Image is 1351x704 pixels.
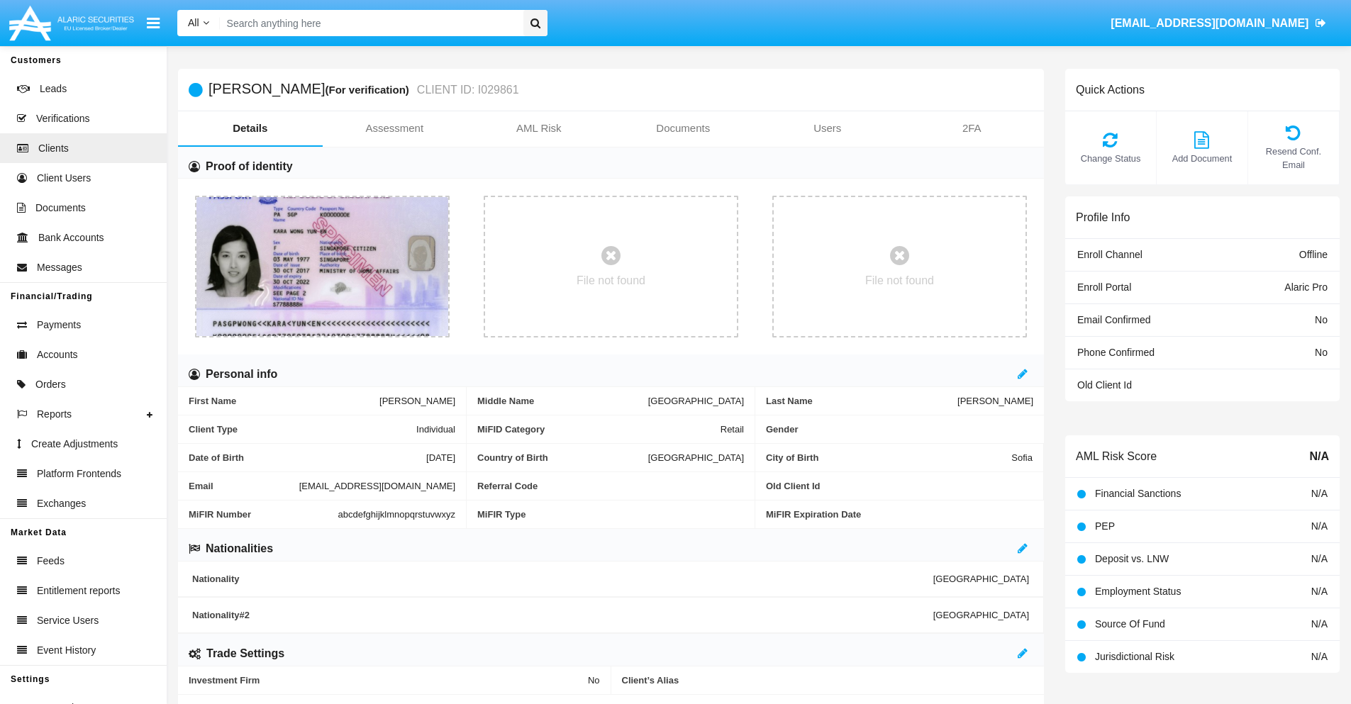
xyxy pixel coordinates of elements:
[933,610,1029,620] span: [GEOGRAPHIC_DATA]
[37,347,78,362] span: Accounts
[325,82,413,98] div: (For verification)
[1104,4,1333,43] a: [EMAIL_ADDRESS][DOMAIN_NAME]
[1164,152,1240,165] span: Add Document
[1095,553,1169,564] span: Deposit vs. LNW
[38,141,69,156] span: Clients
[1311,488,1328,499] span: N/A
[37,583,121,598] span: Entitlement reports
[7,2,136,44] img: Logo image
[1077,347,1155,358] span: Phone Confirmed
[1311,520,1328,532] span: N/A
[416,424,455,435] span: Individual
[189,675,588,686] span: Investment Firm
[206,159,293,174] h6: Proof of identity
[379,396,455,406] span: [PERSON_NAME]
[467,111,611,145] a: AML Risk
[648,452,744,463] span: [GEOGRAPHIC_DATA]
[38,230,104,245] span: Bank Accounts
[177,16,220,30] a: All
[1076,449,1157,463] h6: AML Risk Score
[338,509,455,520] span: abcdefghijklmnopqrstuvwxyz
[1072,152,1149,165] span: Change Status
[37,613,99,628] span: Service Users
[933,574,1029,584] span: [GEOGRAPHIC_DATA]
[1077,281,1131,293] span: Enroll Portal
[37,466,121,481] span: Platform Frontends
[1095,488,1181,499] span: Financial Sanctions
[188,17,199,28] span: All
[36,111,89,126] span: Verifications
[1111,17,1308,29] span: [EMAIL_ADDRESS][DOMAIN_NAME]
[1284,281,1328,293] span: Alaric Pro
[1311,651,1328,662] span: N/A
[37,643,96,658] span: Event History
[37,171,91,186] span: Client Users
[957,396,1033,406] span: [PERSON_NAME]
[1311,586,1328,597] span: N/A
[189,424,416,435] span: Client Type
[588,675,600,686] span: No
[477,509,744,520] span: MiFIR Type
[37,260,82,275] span: Messages
[1076,211,1130,224] h6: Profile Info
[477,481,744,491] span: Referral Code
[1315,314,1328,325] span: No
[40,82,67,96] span: Leads
[189,509,338,520] span: MiFIR Number
[766,424,1033,435] span: Gender
[192,610,933,620] span: Nationality #2
[766,396,957,406] span: Last Name
[35,377,66,392] span: Orders
[1315,347,1328,358] span: No
[755,111,900,145] a: Users
[1299,249,1328,260] span: Offline
[37,407,72,422] span: Reports
[648,396,744,406] span: [GEOGRAPHIC_DATA]
[1255,145,1332,172] span: Resend Conf. Email
[31,437,118,452] span: Create Adjustments
[900,111,1045,145] a: 2FA
[413,84,519,96] small: CLIENT ID: I029861
[189,452,426,463] span: Date of Birth
[178,111,323,145] a: Details
[206,541,273,557] h6: Nationalities
[766,452,1011,463] span: City of Birth
[1311,553,1328,564] span: N/A
[37,496,86,511] span: Exchanges
[323,111,467,145] a: Assessment
[192,574,933,584] span: Nationality
[299,481,455,491] span: [EMAIL_ADDRESS][DOMAIN_NAME]
[1095,651,1174,662] span: Jurisdictional Risk
[477,396,648,406] span: Middle Name
[37,554,65,569] span: Feeds
[766,509,1033,520] span: MiFIR Expiration Date
[206,646,284,661] h6: Trade Settings
[477,424,721,435] span: MiFID Category
[220,10,518,36] input: Search
[189,481,299,491] span: Email
[766,481,1033,491] span: Old Client Id
[1309,448,1329,465] span: N/A
[622,675,1034,686] span: Client’s Alias
[206,367,277,382] h6: Personal info
[1095,586,1181,597] span: Employment Status
[1077,314,1150,325] span: Email Confirmed
[1095,520,1115,532] span: PEP
[37,318,81,333] span: Payments
[35,201,86,216] span: Documents
[1011,452,1033,463] span: Sofia
[1095,618,1165,630] span: Source Of Fund
[1077,249,1142,260] span: Enroll Channel
[189,396,379,406] span: First Name
[1076,83,1145,96] h6: Quick Actions
[611,111,756,145] a: Documents
[1311,618,1328,630] span: N/A
[721,424,744,435] span: Retail
[426,452,455,463] span: [DATE]
[477,452,648,463] span: Country of Birth
[1077,379,1132,391] span: Old Client Id
[209,82,519,98] h5: [PERSON_NAME]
